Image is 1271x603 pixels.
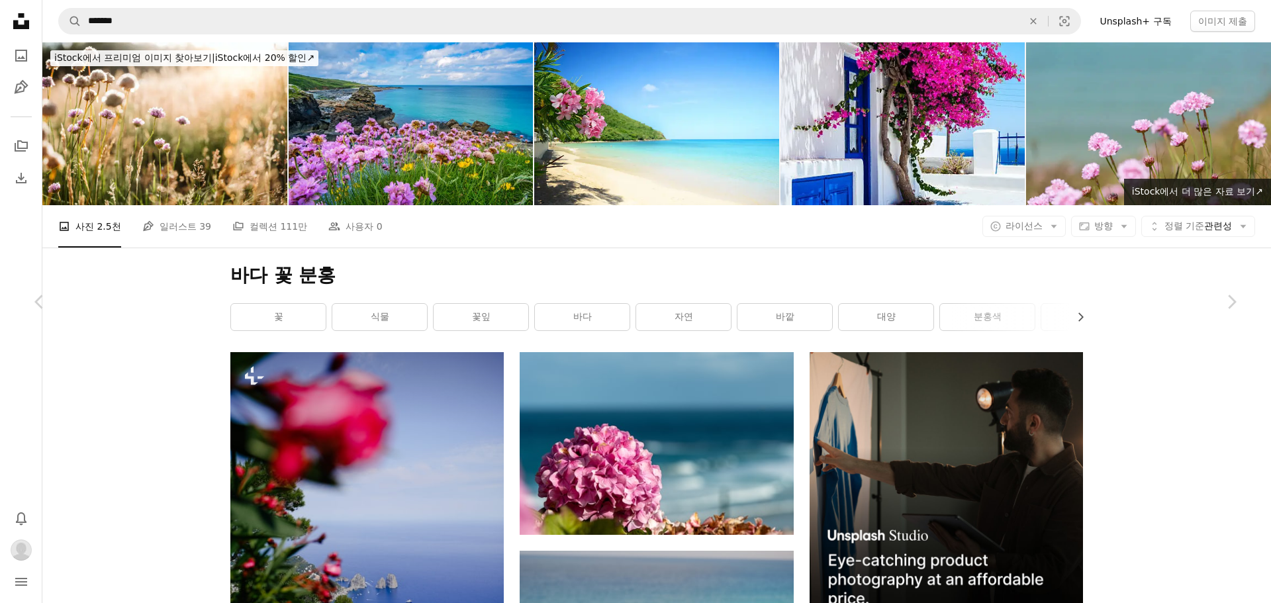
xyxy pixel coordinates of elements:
form: 사이트 전체에서 이미지 찾기 [58,8,1081,34]
img: 중고품 (아르메리아 마리티마) 여름 꽃의 클로즈업 [1026,42,1271,205]
a: 언덕에서 바라본 수역의 모습 [230,528,504,540]
span: iStock에서 더 많은 자료 보기 ↗ [1132,186,1263,197]
button: 정렬 기준관련성 [1141,216,1255,237]
a: 바깥 [737,304,832,330]
span: 111만 [280,219,307,234]
h1: 바다 꽃 분홍 [230,263,1083,287]
img: 전통요법 인명별 주택 보장, 부겐빌레아속 꽃...에서 그리스 산토리니 [780,42,1025,205]
img: 사용자 Jaehee jung의 아바타 [11,539,32,561]
a: 컬렉션 [8,133,34,160]
button: 프로필 [8,537,34,563]
span: 방향 [1094,220,1113,231]
button: 삭제 [1019,9,1048,34]
a: 일러스트 [8,74,34,101]
a: 바다 [535,304,630,330]
span: 39 [199,219,211,234]
img: 익숙해지세요 플라주 [534,42,779,205]
a: 대양 [839,304,933,330]
a: 다음 [1192,238,1271,365]
span: 라이선스 [1006,220,1043,231]
a: 사용자 0 [328,205,382,248]
img: 일몰의 야생화 [42,42,287,205]
span: 0 [377,219,383,234]
a: iStock에서 프리미엄 이미지 찾아보기|iStock에서 20% 할인↗ [42,42,326,74]
button: 시각적 검색 [1049,9,1080,34]
button: 알림 [8,505,34,532]
a: 컬렉션 111만 [232,205,307,248]
a: 꽃잎 [434,304,528,330]
button: 메뉴 [8,569,34,595]
span: iStock에서 프리미엄 이미지 찾아보기 | [54,52,215,63]
button: 방향 [1071,216,1136,237]
a: 식물 [332,304,427,330]
a: Unsplash+ 구독 [1092,11,1179,32]
a: 사진 [8,42,34,69]
a: 꽃 [231,304,326,330]
span: iStock에서 20% 할인 ↗ [54,52,314,63]
button: 목록을 오른쪽으로 스크롤 [1068,304,1083,330]
button: 라이선스 [982,216,1066,237]
a: 다운로드 내역 [8,165,34,191]
span: 관련성 [1164,220,1232,233]
a: 제라늄 [1041,304,1136,330]
img: 바다 해 안에 바다 중고품 꽃 [289,42,534,205]
span: 정렬 기준 [1164,220,1204,231]
a: 핑크 꽃의 사진 [520,438,793,449]
button: 이미지 제출 [1190,11,1255,32]
a: 분홍색 [940,304,1035,330]
a: 자연 [636,304,731,330]
a: 일러스트 39 [142,205,211,248]
img: 핑크 꽃의 사진 [520,352,793,534]
a: iStock에서 더 많은 자료 보기↗ [1124,179,1271,205]
button: Unsplash 검색 [59,9,81,34]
